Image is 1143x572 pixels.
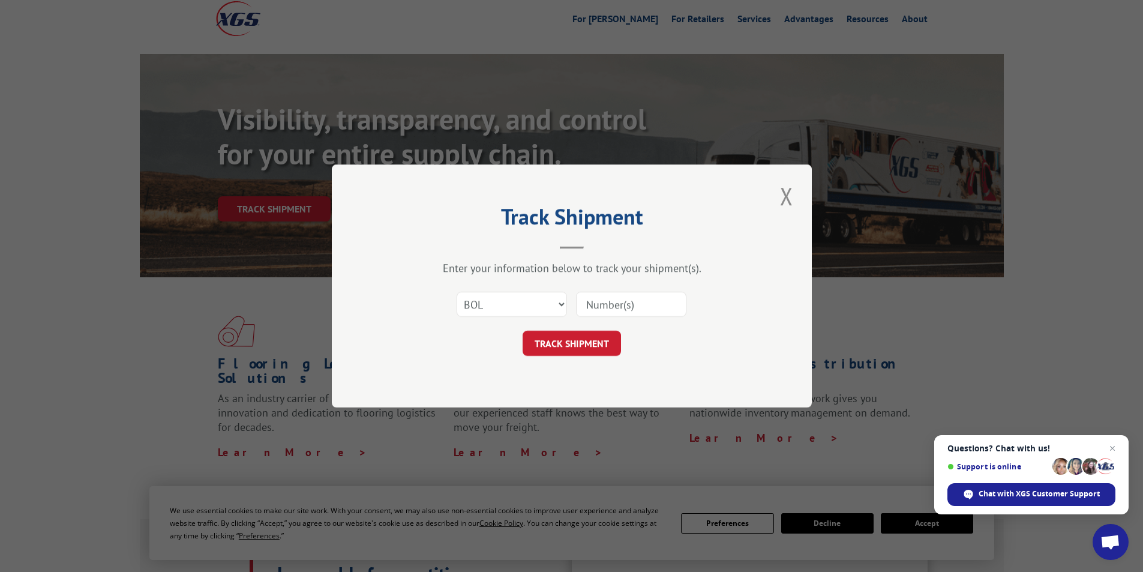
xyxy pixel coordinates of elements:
span: Chat with XGS Customer Support [947,483,1115,506]
span: Chat with XGS Customer Support [979,489,1100,499]
div: Enter your information below to track your shipment(s). [392,261,752,275]
a: Open chat [1093,524,1129,560]
span: Support is online [947,462,1048,471]
button: TRACK SHIPMENT [523,331,621,356]
button: Close modal [776,179,797,212]
span: Questions? Chat with us! [947,444,1115,453]
h2: Track Shipment [392,208,752,231]
input: Number(s) [576,292,686,317]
